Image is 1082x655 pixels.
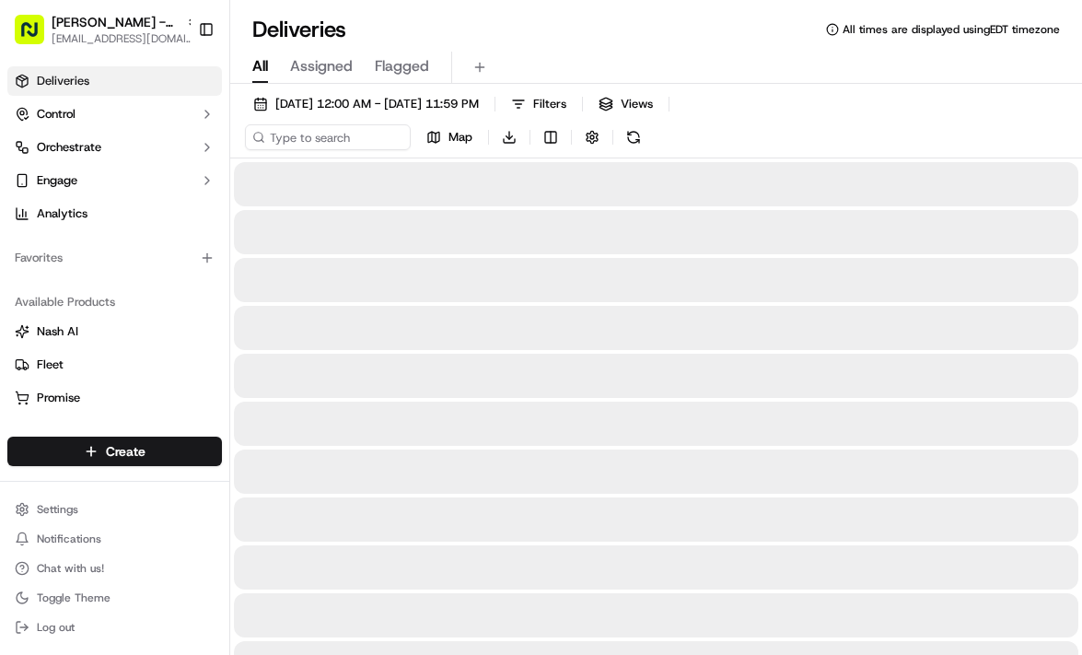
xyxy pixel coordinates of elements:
[37,73,89,89] span: Deliveries
[7,556,222,581] button: Chat with us!
[843,22,1060,37] span: All times are displayed using EDT timezone
[7,199,222,228] a: Analytics
[37,591,111,605] span: Toggle Theme
[7,99,222,129] button: Control
[7,614,222,640] button: Log out
[252,55,268,77] span: All
[7,287,222,317] div: Available Products
[37,172,77,189] span: Engage
[275,96,479,112] span: [DATE] 12:00 AM - [DATE] 11:59 PM
[252,15,346,44] h1: Deliveries
[52,31,199,46] button: [EMAIL_ADDRESS][DOMAIN_NAME]
[37,532,101,546] span: Notifications
[15,323,215,340] a: Nash AI
[7,526,222,552] button: Notifications
[590,91,661,117] button: Views
[503,91,575,117] button: Filters
[106,442,145,461] span: Create
[7,437,222,466] button: Create
[7,497,222,522] button: Settings
[7,66,222,96] a: Deliveries
[37,205,87,222] span: Analytics
[15,357,215,373] a: Fleet
[621,124,646,150] button: Refresh
[7,350,222,380] button: Fleet
[37,502,78,517] span: Settings
[7,133,222,162] button: Orchestrate
[290,55,353,77] span: Assigned
[37,390,80,406] span: Promise
[52,13,179,31] button: [PERSON_NAME] - [GEOGRAPHIC_DATA]
[533,96,566,112] span: Filters
[7,383,222,413] button: Promise
[621,96,653,112] span: Views
[15,390,215,406] a: Promise
[37,139,101,156] span: Orchestrate
[7,7,191,52] button: [PERSON_NAME] - [GEOGRAPHIC_DATA][EMAIL_ADDRESS][DOMAIN_NAME]
[37,561,104,576] span: Chat with us!
[7,166,222,195] button: Engage
[375,55,429,77] span: Flagged
[245,91,487,117] button: [DATE] 12:00 AM - [DATE] 11:59 PM
[37,323,78,340] span: Nash AI
[7,243,222,273] div: Favorites
[418,124,481,150] button: Map
[37,357,64,373] span: Fleet
[37,106,76,123] span: Control
[448,129,472,146] span: Map
[245,124,411,150] input: Type to search
[7,585,222,611] button: Toggle Theme
[7,317,222,346] button: Nash AI
[37,620,75,635] span: Log out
